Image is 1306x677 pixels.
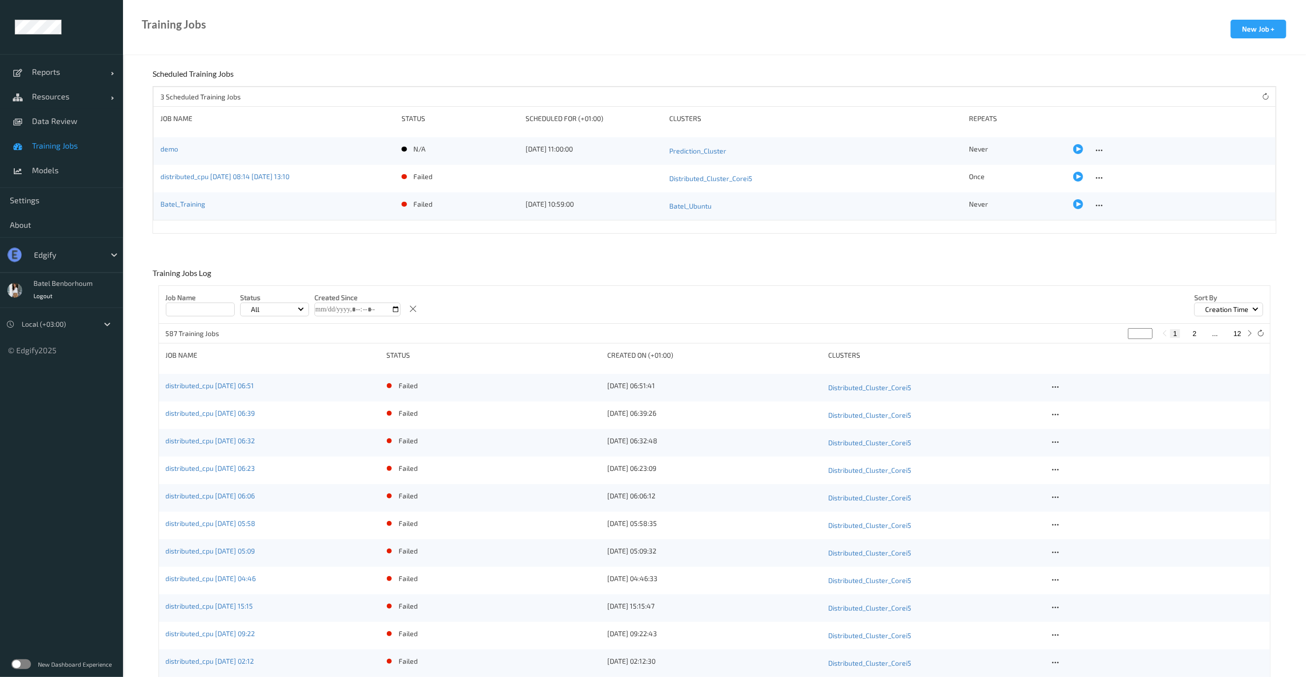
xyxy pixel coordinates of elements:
div: [DATE] 04:46:33 [607,574,821,584]
p: failed [399,519,418,528]
p: Creation Time [1202,305,1252,314]
a: distributed_cpu [DATE] 08:14 [DATE] 13:10 [160,172,289,181]
div: [DATE] 06:23:09 [607,463,821,473]
div: Repeats [969,114,1066,123]
a: distributed_cpu [DATE] 06:06 [166,492,255,500]
div: [DATE] 15:15:47 [607,601,821,611]
div: [DATE] 05:58:35 [607,519,821,528]
a: Distributed_Cluster_Corei5 [828,519,1042,532]
div: Job Name [160,114,395,123]
div: status [387,350,601,360]
button: New Job + [1231,20,1286,38]
div: [DATE] 11:00:00 [526,144,662,154]
a: Distributed_Cluster_Corei5 [828,574,1042,587]
span: Once [969,172,985,181]
a: distributed_cpu [DATE] 05:09 [166,547,255,555]
div: Scheduled Training Jobs [153,69,236,86]
a: Batel_Ubuntu [669,199,962,213]
a: Distributed_Cluster_Corei5 [669,172,962,185]
div: Clusters [669,114,962,123]
a: distributed_cpu [DATE] 06:23 [166,464,255,472]
a: Distributed_Cluster_Corei5 [828,408,1042,422]
div: [DATE] 06:32:48 [607,436,821,446]
p: Status [240,293,309,303]
p: failed [414,172,433,182]
a: Distributed_Cluster_Corei5 [828,656,1042,670]
p: Sort by [1194,293,1263,303]
a: distributed_cpu [DATE] 04:46 [166,574,256,583]
span: Never [969,145,988,153]
a: Distributed_Cluster_Corei5 [828,546,1042,560]
span: Never [969,200,988,208]
a: demo [160,145,178,153]
p: failed [399,656,418,666]
p: failed [399,463,418,473]
div: [DATE] 02:12:30 [607,656,821,666]
button: 1 [1170,329,1180,338]
a: Distributed_Cluster_Corei5 [828,491,1042,505]
div: [DATE] 05:09:32 [607,546,821,556]
div: Training Jobs [142,20,206,30]
div: [DATE] 06:39:26 [607,408,821,418]
div: [DATE] 10:59:00 [526,199,662,209]
a: distributed_cpu [DATE] 09:22 [166,629,255,638]
div: [DATE] 06:51:41 [607,381,821,391]
button: 2 [1190,329,1200,338]
div: Created On (+01:00) [607,350,821,360]
div: Scheduled for (+01:00) [526,114,662,123]
p: failed [399,381,418,391]
a: Distributed_Cluster_Corei5 [828,381,1042,395]
div: [DATE] 09:22:43 [607,629,821,639]
a: Distributed_Cluster_Corei5 [828,629,1042,643]
div: clusters [828,350,1042,360]
p: failed [399,408,418,418]
a: distributed_cpu [DATE] 15:15 [166,602,253,610]
a: distributed_cpu [DATE] 06:39 [166,409,255,417]
p: failed [399,601,418,611]
a: Distributed_Cluster_Corei5 [828,601,1042,615]
p: N/A [414,144,426,154]
p: failed [399,574,418,584]
p: failed [399,629,418,639]
div: Job Name [166,350,380,360]
p: 587 Training Jobs [166,329,240,338]
p: failed [414,199,433,209]
a: Prediction_Cluster [669,144,962,158]
p: failed [399,491,418,501]
a: Batel_Training [160,200,205,208]
p: Job Name [166,293,235,303]
div: Training Jobs Log [153,268,214,285]
p: 3 Scheduled Training Jobs [160,92,241,102]
a: distributed_cpu [DATE] 06:32 [166,436,255,445]
div: [DATE] 06:06:12 [607,491,821,501]
a: Distributed_Cluster_Corei5 [828,436,1042,450]
div: Status [402,114,519,123]
button: ... [1209,329,1221,338]
p: Created Since [314,293,401,303]
a: Distributed_Cluster_Corei5 [828,463,1042,477]
p: failed [399,436,418,446]
a: distributed_cpu [DATE] 05:58 [166,519,256,527]
a: distributed_cpu [DATE] 02:12 [166,657,254,665]
p: failed [399,546,418,556]
p: All [248,305,263,314]
a: distributed_cpu [DATE] 06:51 [166,381,254,390]
button: 12 [1231,329,1244,338]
